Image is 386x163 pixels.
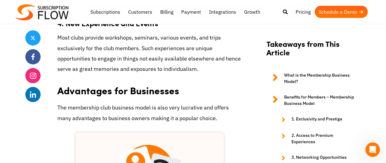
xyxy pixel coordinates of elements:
a: Subscriptions [86,6,124,18]
a: Billing [156,6,177,18]
a: Customers [124,6,156,18]
a: 3. Networking Opportunities [276,154,355,161]
h2: Takeaways from This Article [266,39,355,63]
a: Schedule a Demo [315,6,368,18]
a: 2. Access to Premium Experiences [276,132,355,145]
a: What is the Membership Business Model? [266,72,355,85]
img: Subscriptionflow [15,4,69,20]
a: Integrations [205,6,240,18]
a: Growth [240,6,264,18]
a: Payment [177,6,205,18]
p: Most clubs provide workshops, seminars, various events, and trips exclusively for the club member... [57,33,242,74]
iframe: Intercom live chat [365,142,380,157]
a: Pricing [292,6,315,18]
a: Benefits for Members – Membership Business Model [266,94,355,107]
h3: 4. New Experience and Events [57,12,242,28]
a: 1. Exclusivity and Prestige [276,116,355,123]
p: The membership club business model is also very lucrative and offers many advantages to business ... [57,102,242,123]
h2: Advantages for Businesses [57,79,242,98]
